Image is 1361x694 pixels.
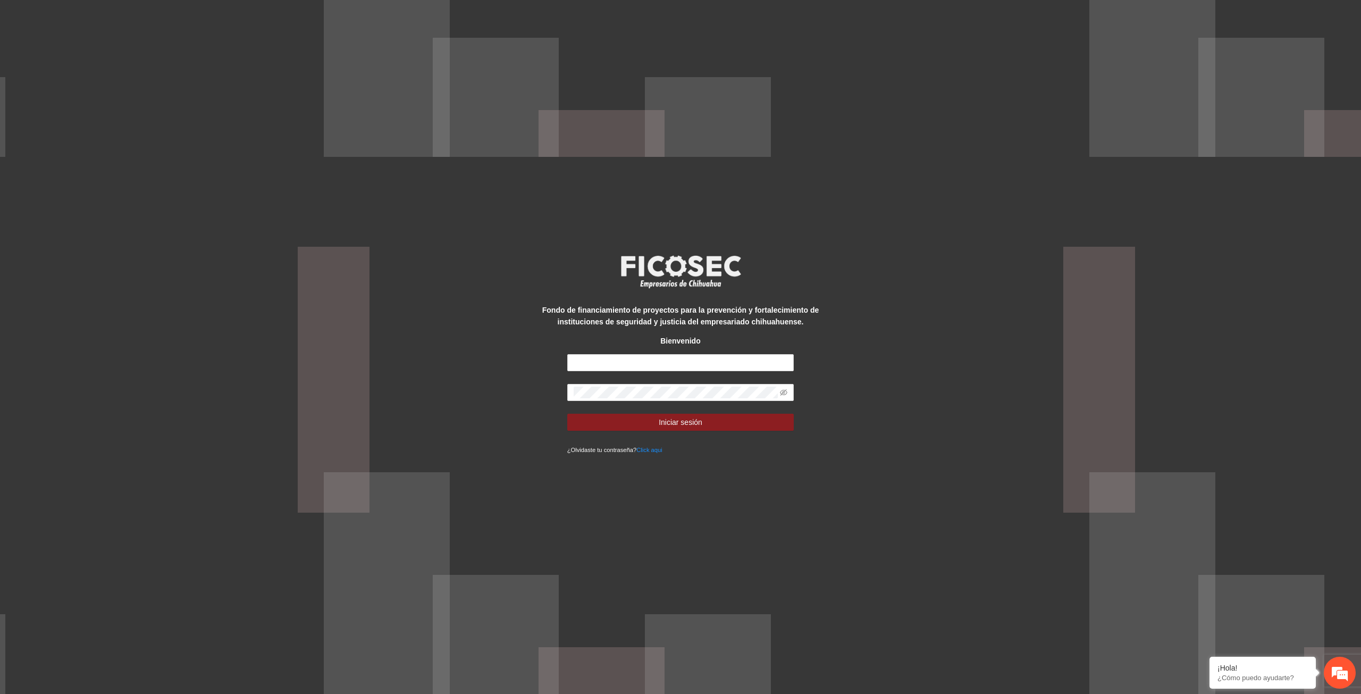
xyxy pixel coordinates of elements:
img: logo [614,252,747,291]
span: eye-invisible [780,389,787,396]
span: Iniciar sesión [659,416,702,428]
a: Click aqui [636,447,662,453]
div: ¡Hola! [1217,664,1308,672]
button: Iniciar sesión [567,414,794,431]
strong: Fondo de financiamiento de proyectos para la prevención y fortalecimiento de instituciones de seg... [542,306,819,326]
strong: Bienvenido [660,337,700,345]
small: ¿Olvidaste tu contraseña? [567,447,662,453]
p: ¿Cómo puedo ayudarte? [1217,674,1308,682]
